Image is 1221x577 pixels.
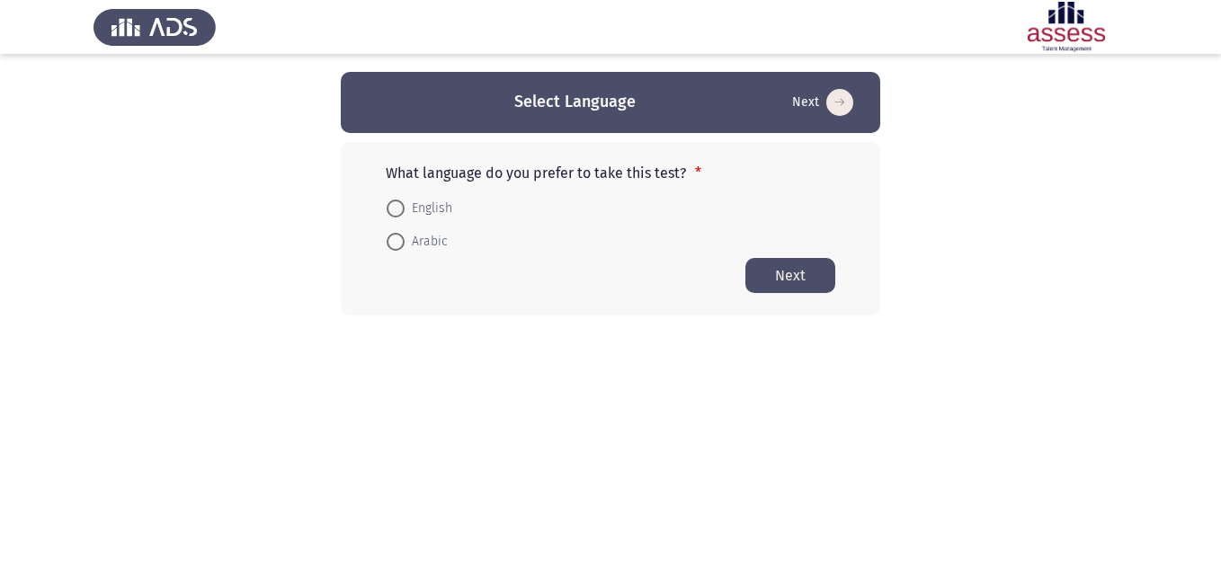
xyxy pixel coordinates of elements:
button: Start assessment [745,258,835,293]
span: English [405,198,452,219]
img: Assessment logo of ASSESS Employability - EBI [1005,2,1127,52]
span: Arabic [405,231,448,253]
img: Assess Talent Management logo [94,2,216,52]
p: What language do you prefer to take this test? [386,164,835,182]
h3: Select Language [514,91,636,113]
button: Start assessment [787,88,859,117]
